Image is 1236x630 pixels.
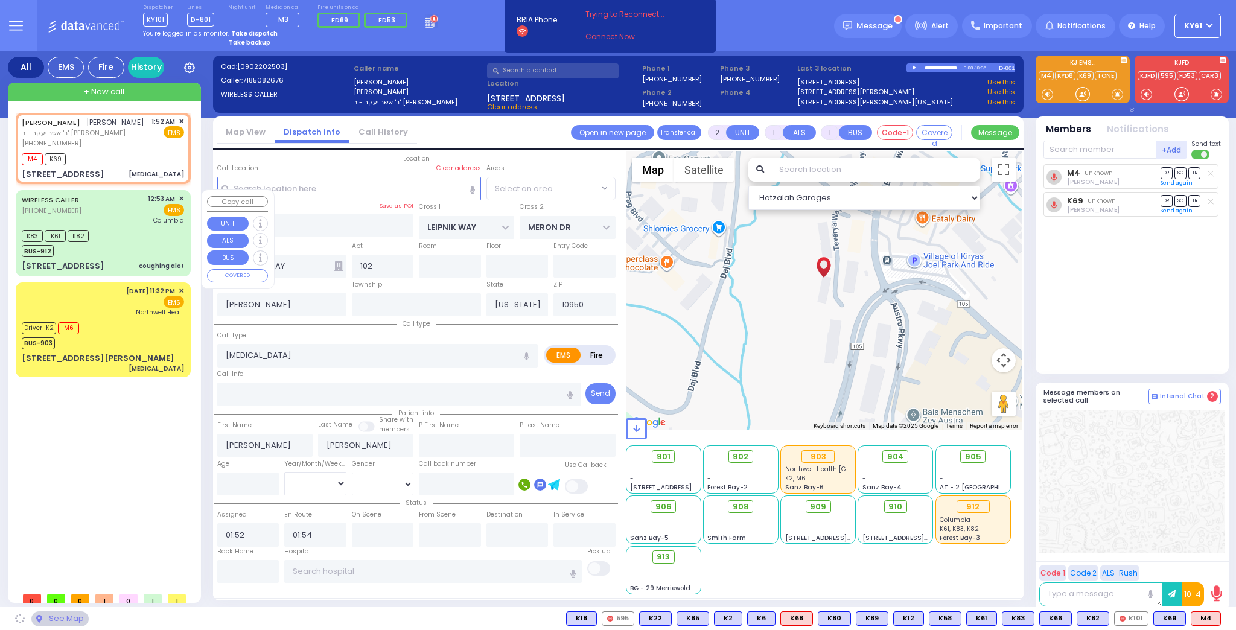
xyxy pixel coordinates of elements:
[1191,139,1221,148] span: Send text
[566,611,597,626] div: BLS
[400,498,433,507] span: Status
[963,61,974,75] div: 0:00
[520,202,544,212] label: Cross 2
[780,611,813,626] div: ALS
[957,500,990,514] div: 912
[797,97,953,107] a: [STREET_ADDRESS][PERSON_NAME][US_STATE]
[187,13,214,27] span: D-801
[22,260,104,272] div: [STREET_ADDRESS]
[726,125,759,140] button: UNIT
[630,524,634,533] span: -
[714,611,742,626] div: BLS
[677,611,709,626] div: BLS
[733,451,748,463] span: 902
[585,383,616,404] button: Send
[148,194,175,203] span: 12:53 AM
[8,57,44,78] div: All
[266,4,304,11] label: Medic on call
[334,261,343,271] span: Other building occupants
[378,15,395,25] span: FD53
[940,524,979,533] span: K61, K83, K82
[580,348,614,363] label: Fire
[1161,179,1193,186] a: Send again
[1138,71,1157,80] a: KJFD
[546,348,581,363] label: EMS
[179,286,184,296] span: ✕
[1002,611,1034,626] div: K83
[1068,565,1098,581] button: Code 2
[164,296,184,308] span: EMS
[862,465,866,474] span: -
[714,611,742,626] div: K2
[217,177,481,200] input: Search location here
[207,269,268,282] button: COVERED
[71,594,89,603] span: 0
[217,547,253,556] label: Back Home
[630,465,634,474] span: -
[207,250,249,265] button: BUS
[221,89,350,100] label: WIRELESS CALLER
[1114,611,1148,626] div: K101
[797,63,906,74] label: Last 3 location
[785,483,824,492] span: Sanz Bay-6
[1153,611,1186,626] div: K69
[1036,60,1130,68] label: KJ EMS...
[1191,611,1221,626] div: ALS
[566,611,597,626] div: K18
[22,168,104,180] div: [STREET_ADDRESS]
[1174,167,1187,179] span: SO
[856,611,888,626] div: K89
[143,29,229,38] span: You're logged in as monitor.
[495,183,553,195] span: Select an area
[965,451,981,463] span: 905
[632,157,674,182] button: Show street map
[642,74,702,83] label: [PHONE_NUMBER]
[86,117,144,127] span: [PERSON_NAME]
[785,533,899,542] span: [STREET_ADDRESS][PERSON_NAME]
[487,92,565,102] span: [STREET_ADDRESS]
[999,63,1015,72] div: D-801
[1088,196,1116,205] span: unknown
[630,474,634,483] span: -
[862,483,902,492] span: Sanz Bay-4
[419,421,459,430] label: P First Name
[585,9,681,20] span: Trying to Reconnect...
[352,280,382,290] label: Township
[707,474,711,483] span: -
[630,565,634,574] span: -
[1161,195,1173,206] span: DR
[126,287,175,296] span: [DATE] 11:32 PM
[237,62,287,71] span: [0902202503]
[565,460,607,470] label: Use Callback
[862,515,866,524] span: -
[284,560,582,583] input: Search hospital
[1135,60,1229,68] label: KJFD
[217,510,247,520] label: Assigned
[553,280,562,290] label: ZIP
[486,510,523,520] label: Destination
[179,116,184,127] span: ✕
[893,611,924,626] div: K12
[1184,21,1202,31] span: KY61
[22,118,80,127] a: [PERSON_NAME]
[992,392,1016,416] button: Drag Pegman onto the map to open Street View
[984,21,1022,31] span: Important
[987,77,1015,87] a: Use this
[639,611,672,626] div: K22
[992,157,1016,182] button: Toggle fullscreen view
[929,611,961,626] div: K58
[780,611,813,626] div: K68
[22,138,81,148] span: [PHONE_NUMBER]
[862,524,866,533] span: -
[1046,122,1091,136] button: Members
[143,4,173,11] label: Dispatcher
[720,87,794,98] span: Phone 4
[1156,141,1188,159] button: +Add
[655,501,672,513] span: 906
[486,280,503,290] label: State
[331,15,348,25] span: FD69
[517,14,557,25] span: BRIA Phone
[887,451,904,463] span: 904
[747,611,776,626] div: K6
[1161,167,1173,179] span: DR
